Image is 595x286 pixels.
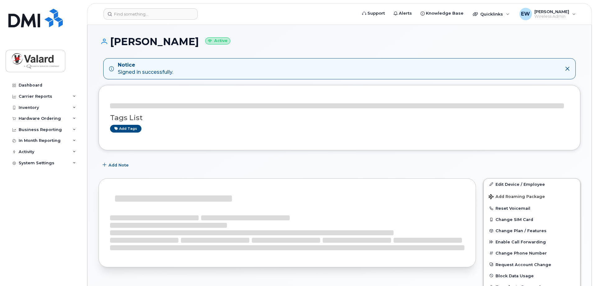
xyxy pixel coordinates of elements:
span: Enable Call Forwarding [496,240,546,244]
button: Change SIM Card [484,214,580,225]
button: Request Account Change [484,259,580,270]
button: Enable Call Forwarding [484,236,580,247]
button: Change Phone Number [484,247,580,259]
h1: [PERSON_NAME] [99,36,580,47]
span: Add Roaming Package [489,194,545,200]
strong: Notice [118,62,173,69]
span: Change Plan / Features [496,228,547,233]
button: Add Note [99,160,134,171]
a: Add tags [110,125,141,133]
button: Reset Voicemail [484,203,580,214]
small: Active [205,37,230,45]
a: Edit Device / Employee [484,179,580,190]
button: Add Roaming Package [484,190,580,203]
div: Signed in successfully. [118,62,173,76]
span: Add Note [108,162,129,168]
h3: Tags List [110,114,569,122]
button: Change Plan / Features [484,225,580,236]
button: Block Data Usage [484,270,580,281]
